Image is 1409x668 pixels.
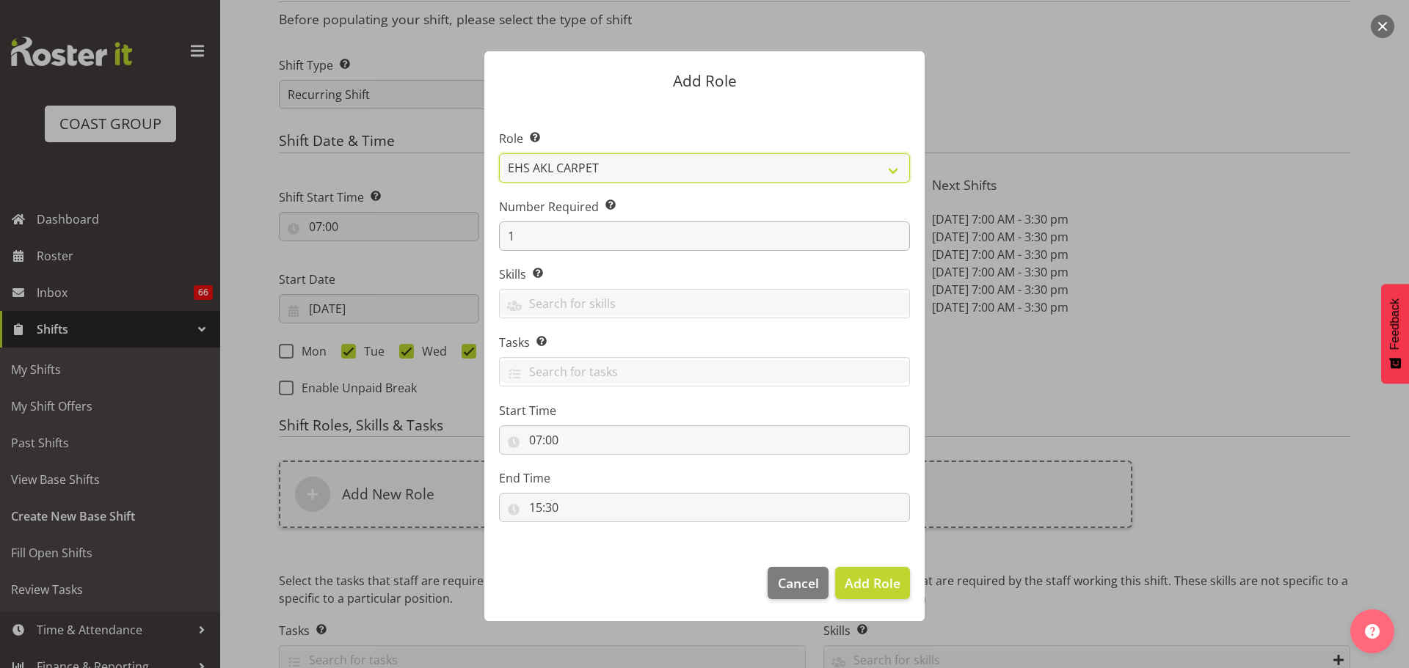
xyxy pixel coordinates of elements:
[499,402,910,419] label: Start Time
[499,73,910,89] p: Add Role
[499,198,910,216] label: Number Required
[499,469,910,487] label: End Time
[1381,284,1409,383] button: Feedback - Show survey
[768,567,828,599] button: Cancel
[778,573,819,592] span: Cancel
[499,130,910,147] label: Role
[1365,624,1380,639] img: help-xxl-2.png
[500,360,909,383] input: Search for tasks
[499,334,910,351] label: Tasks
[499,265,910,283] label: Skills
[500,293,909,315] input: Search for skills
[835,567,910,599] button: Add Role
[499,425,910,455] input: Click to select...
[845,574,900,592] span: Add Role
[499,493,910,522] input: Click to select...
[1388,298,1402,350] span: Feedback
